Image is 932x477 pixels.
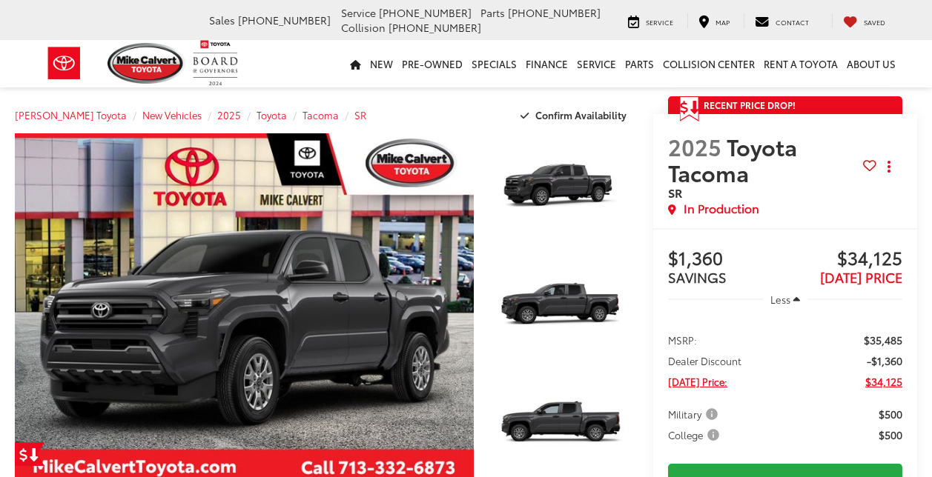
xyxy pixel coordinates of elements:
span: Collision [341,20,386,35]
span: $1,360 [668,248,785,270]
a: New Vehicles [142,108,202,121]
span: -$1,360 [867,353,902,368]
button: Confirm Availability [512,102,639,128]
a: Get Price Drop Alert Recent Price Drop! [668,96,903,114]
span: Parts [480,5,505,20]
span: $34,125 [865,374,902,389]
a: Service [617,13,684,28]
a: Toyota [257,108,287,121]
span: Saved [864,17,885,27]
span: Dealer Discount [668,353,741,368]
span: Map [715,17,730,27]
span: Service [646,17,673,27]
span: SAVINGS [668,267,727,287]
img: Toyota [36,39,92,87]
span: Toyota Tacoma [668,130,797,188]
span: Contact [776,17,809,27]
a: [PERSON_NAME] Toyota [15,108,127,121]
a: Finance [521,40,572,87]
a: 2025 [217,108,241,121]
a: Expand Photo 2 [490,253,638,364]
img: Mike Calvert Toyota [108,43,186,84]
button: Actions [876,154,902,180]
span: Get Price Drop Alert [680,96,699,121]
span: Recent Price Drop! [704,99,796,111]
button: Less [763,286,807,313]
span: [PHONE_NUMBER] [379,5,472,20]
span: Sales [209,13,235,27]
span: Confirm Availability [535,108,627,121]
span: [PHONE_NUMBER] [238,13,331,27]
button: Military [668,407,723,421]
span: College [668,427,722,442]
span: 2025 [668,130,721,162]
a: Map [687,13,741,28]
span: dropdown dots [888,161,890,173]
button: College [668,427,724,442]
a: SR [354,108,366,121]
a: My Saved Vehicles [832,13,896,28]
span: Military [668,407,721,421]
span: [DATE] PRICE [820,267,902,287]
a: Contact [744,13,820,28]
span: [PHONE_NUMBER] [508,5,601,20]
a: Parts [621,40,658,87]
a: Specials [467,40,521,87]
span: [PHONE_NUMBER] [389,20,481,35]
a: New [366,40,397,87]
span: [DATE] Price: [668,374,727,389]
a: Tacoma [303,108,339,121]
span: $500 [879,427,902,442]
span: $34,125 [785,248,902,270]
a: Pre-Owned [397,40,467,87]
a: Get Price Drop Alert [15,442,44,466]
span: Less [770,293,790,306]
a: Home [346,40,366,87]
img: 2025 Toyota Tacoma SR [489,251,640,364]
span: $500 [879,407,902,421]
img: 2025 Toyota Tacoma SR [489,132,640,245]
a: Expand Photo 1 [490,133,638,244]
span: Service [341,5,376,20]
span: MSRP: [668,333,697,347]
a: Service [572,40,621,87]
span: SR [668,184,682,201]
a: Collision Center [658,40,759,87]
span: In Production [684,200,759,217]
a: About Us [842,40,900,87]
span: $35,485 [864,333,902,347]
a: Rent a Toyota [759,40,842,87]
